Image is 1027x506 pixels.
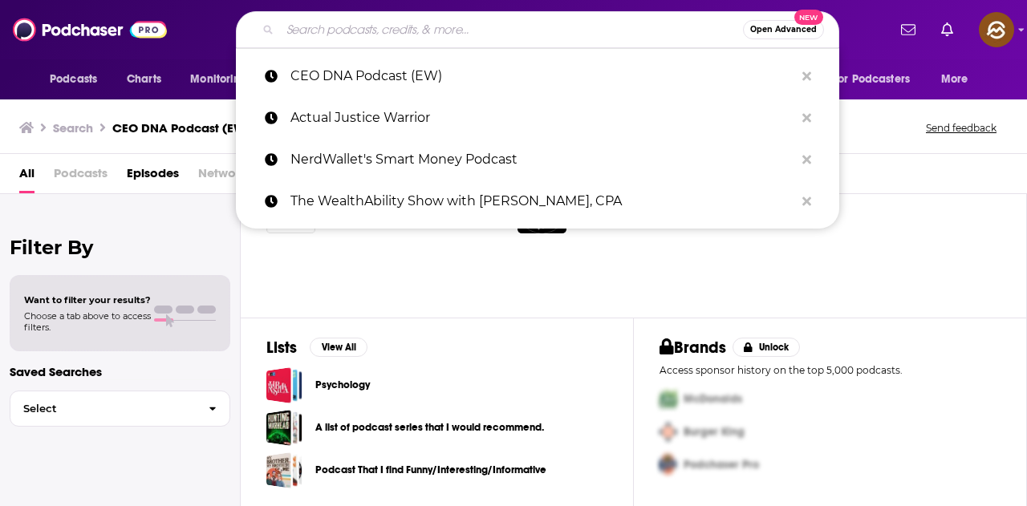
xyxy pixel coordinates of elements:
[236,180,839,222] a: The WealthAbility Show with [PERSON_NAME], CPA
[290,139,794,180] p: NerdWallet's Smart Money Podcast
[653,415,684,448] img: Second Pro Logo
[190,68,247,91] span: Monitoring
[935,16,960,43] a: Show notifications dropdown
[822,64,933,95] button: open menu
[236,97,839,139] a: Actual Justice Warrior
[660,338,726,358] h2: Brands
[266,338,367,358] a: ListsView All
[315,376,370,394] a: Psychology
[930,64,988,95] button: open menu
[112,120,250,136] h3: CEO DNA Podcast (EW)
[127,68,161,91] span: Charts
[653,448,684,481] img: Third Pro Logo
[266,338,297,358] h2: Lists
[236,139,839,180] a: NerdWallet's Smart Money Podcast
[50,68,97,91] span: Podcasts
[684,392,742,406] span: McDonalds
[895,16,922,43] a: Show notifications dropdown
[280,17,743,43] input: Search podcasts, credits, & more...
[24,294,151,306] span: Want to filter your results?
[290,55,794,97] p: CEO DNA Podcast (EW)
[236,11,839,48] div: Search podcasts, credits, & more...
[733,338,801,357] button: Unlock
[921,121,1001,135] button: Send feedback
[54,160,108,193] span: Podcasts
[13,14,167,45] img: Podchaser - Follow, Share and Rate Podcasts
[979,12,1014,47] button: Show profile menu
[179,64,268,95] button: open menu
[290,180,794,222] p: The WealthAbility Show with Tom Wheelwright, CPA
[10,403,196,414] span: Select
[315,461,546,479] a: Podcast That I find Funny/Interesting/Informative
[979,12,1014,47] img: User Profile
[198,160,252,193] span: Networks
[10,236,230,259] h2: Filter By
[315,419,544,436] a: A list of podcast series that I would recommend.
[266,410,302,446] a: A list of podcast series that I would recommend.
[24,310,151,333] span: Choose a tab above to access filters.
[833,68,910,91] span: For Podcasters
[684,458,759,472] span: Podchaser Pro
[794,10,823,25] span: New
[941,68,968,91] span: More
[266,367,302,403] a: Psychology
[266,452,302,488] a: Podcast That I find Funny/Interesting/Informative
[19,160,35,193] a: All
[53,120,93,136] h3: Search
[10,364,230,379] p: Saved Searches
[750,26,817,34] span: Open Advanced
[743,20,824,39] button: Open AdvancedNew
[236,55,839,97] a: CEO DNA Podcast (EW)
[660,364,1001,376] p: Access sponsor history on the top 5,000 podcasts.
[116,64,171,95] a: Charts
[290,97,794,139] p: Actual Justice Warrior
[310,338,367,357] button: View All
[39,64,118,95] button: open menu
[10,391,230,427] button: Select
[127,160,179,193] a: Episodes
[979,12,1014,47] span: Logged in as hey85204
[653,383,684,415] img: First Pro Logo
[684,425,745,439] span: Burger King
